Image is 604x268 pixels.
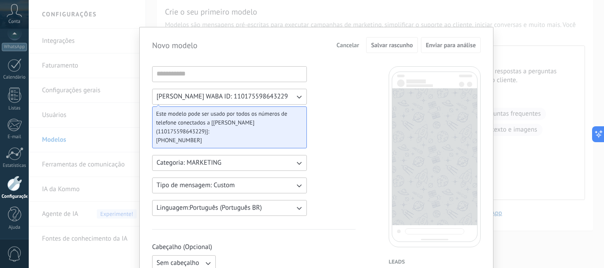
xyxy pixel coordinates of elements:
div: Estatísticas [2,163,27,169]
div: Configurações [2,194,27,200]
span: Categoria: MARKETING [157,159,222,167]
button: Salvar rascunho [366,37,418,53]
span: [PERSON_NAME] WABA ID: 110175598643229 [157,92,288,101]
h4: Leads [389,258,481,267]
span: Enviar para análise [426,42,476,48]
span: Linguagem: Português (Português BR) [157,204,262,212]
span: Cancelar [336,42,359,48]
span: Salvar rascunho [371,42,413,48]
button: Categoria: MARKETING [152,155,307,171]
h2: Novo modelo [152,40,197,50]
div: Listas [2,106,27,111]
div: E-mail [2,134,27,140]
button: Tipo de mensagem: Custom [152,177,307,193]
span: [PHONE_NUMBER] [156,136,296,145]
div: WhatsApp [2,43,27,51]
button: Linguagem:Português (Português BR) [152,200,307,216]
div: Calendário [2,75,27,80]
span: Conta [8,19,20,25]
div: Ajuda [2,225,27,230]
span: Tipo de mensagem: Custom [157,181,235,190]
span: Sem cabeçalho [157,259,199,268]
span: Este modelo pode ser usado por todos os números de telefone conectados a [[PERSON_NAME] (11017559... [156,109,296,136]
button: [PERSON_NAME] WABA ID: 110175598643229 [152,89,307,105]
button: Enviar para análise [421,37,481,53]
button: Cancelar [333,38,363,52]
span: Cabeçalho (Opcional) [152,243,356,252]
